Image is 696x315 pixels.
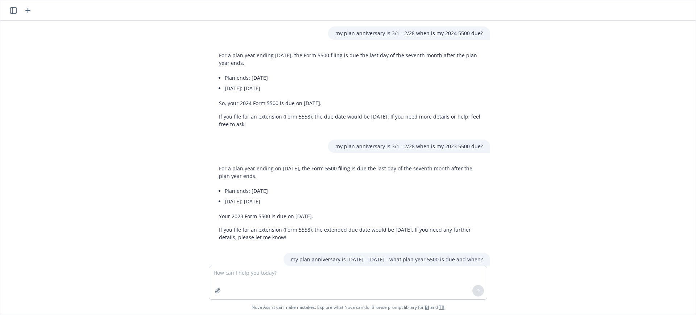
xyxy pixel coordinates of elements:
a: BI [425,304,429,310]
p: For a plan year ending [DATE], the Form 5500 filing is due the last day of the seventh month afte... [219,51,483,67]
li: [DATE]: [DATE] [225,83,483,94]
p: my plan anniversary is [DATE] - [DATE] - what plan year 5500 is due and when? [291,256,483,263]
span: Nova Assist can make mistakes. Explore what Nova can do: Browse prompt library for and [252,300,444,315]
p: my plan anniversary is 3/1 - 2/28 when is my 2024 5500 due? [335,29,483,37]
a: TR [439,304,444,310]
li: [DATE]: [DATE] [225,196,483,207]
p: If you file for an extension (Form 5558), the due date would be [DATE]. If you need more details ... [219,113,483,128]
p: Your 2023 Form 5500 is due on [DATE]. [219,212,483,220]
p: So, your 2024 Form 5500 is due on [DATE]. [219,99,483,107]
li: Plan ends: [DATE] [225,72,483,83]
p: If you file for an extension (Form 5558), the extended due date would be [DATE]. If you need any ... [219,226,483,241]
li: Plan ends: [DATE] [225,186,483,196]
p: my plan anniversary is 3/1 - 2/28 when is my 2023 5500 due? [335,142,483,150]
p: For a plan year ending on [DATE], the Form 5500 filing is due the last day of the seventh month a... [219,165,483,180]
